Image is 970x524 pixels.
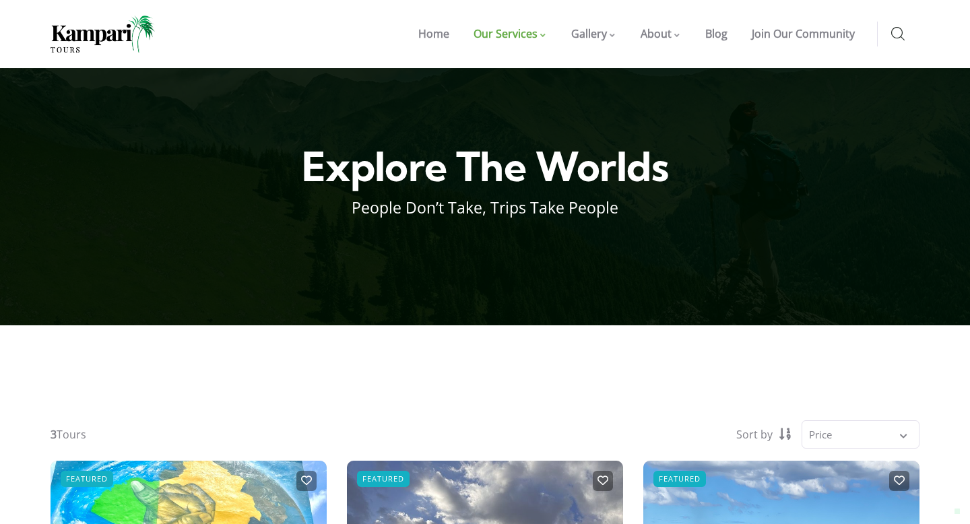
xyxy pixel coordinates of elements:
[302,141,668,191] span: Explore The Worlds
[51,15,155,53] img: Home
[357,471,410,487] span: Featured
[216,191,754,218] div: People Don’t Take, Trips Take People
[474,26,538,41] span: Our Services
[641,26,672,41] span: About
[51,428,86,441] div: Tours
[435,302,744,317] label: Date To
[51,427,57,442] strong: 3
[61,471,113,487] span: Featured
[571,26,607,41] span: Gallery
[752,26,855,41] span: Join Our Community
[418,26,449,41] span: Home
[88,302,397,317] label: Date From
[791,302,906,339] button: Search
[705,26,727,41] span: Blog
[653,471,706,487] span: Featured
[736,428,773,441] span: Sort by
